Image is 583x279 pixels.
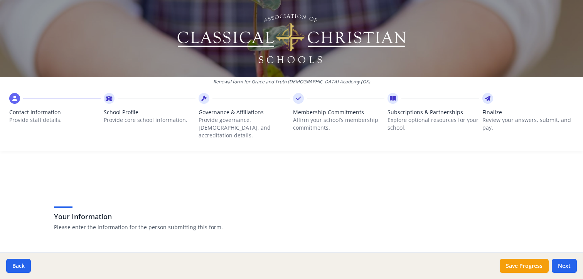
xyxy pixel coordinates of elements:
span: School Profile [104,108,195,116]
h3: Your Information [54,211,529,222]
span: Subscriptions & Partnerships [388,108,479,116]
span: Finalize [482,108,574,116]
p: Provide core school information. [104,116,195,124]
img: Logo [176,12,407,66]
span: Governance & Affiliations [199,108,290,116]
p: Provide staff details. [9,116,101,124]
p: Review your answers, submit, and pay. [482,116,574,132]
span: Contact Information [9,108,101,116]
button: Save Progress [500,259,549,273]
p: Explore optional resources for your school. [388,116,479,132]
p: Affirm your school’s membership commitments. [293,116,384,132]
button: Back [6,259,31,273]
span: Membership Commitments [293,108,384,116]
button: Next [552,259,577,273]
p: Please enter the information for the person submitting this form. [54,223,529,231]
p: Provide governance, [DEMOGRAPHIC_DATA], and accreditation details. [199,116,290,139]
